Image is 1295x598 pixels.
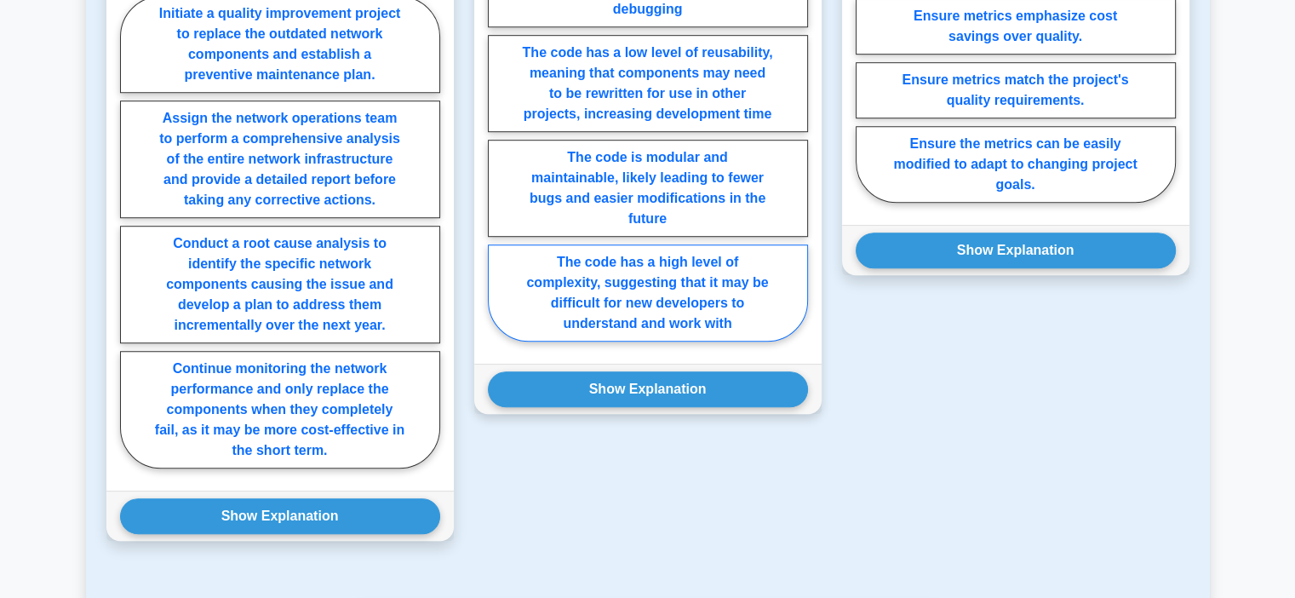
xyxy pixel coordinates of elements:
label: Assign the network operations team to perform a comprehensive analysis of the entire network infr... [120,101,440,218]
button: Show Explanation [488,371,808,407]
label: Ensure the metrics can be easily modified to adapt to changing project goals. [856,126,1176,203]
label: The code has a high level of complexity, suggesting that it may be difficult for new developers t... [488,244,808,342]
label: Conduct a root cause analysis to identify the specific network components causing the issue and d... [120,226,440,343]
button: Show Explanation [856,233,1176,268]
label: Ensure metrics match the project's quality requirements. [856,62,1176,118]
label: Continue monitoring the network performance and only replace the components when they completely ... [120,351,440,469]
button: Show Explanation [120,498,440,534]
label: The code has a low level of reusability, meaning that components may need to be rewritten for use... [488,35,808,132]
label: The code is modular and maintainable, likely leading to fewer bugs and easier modifications in th... [488,140,808,237]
